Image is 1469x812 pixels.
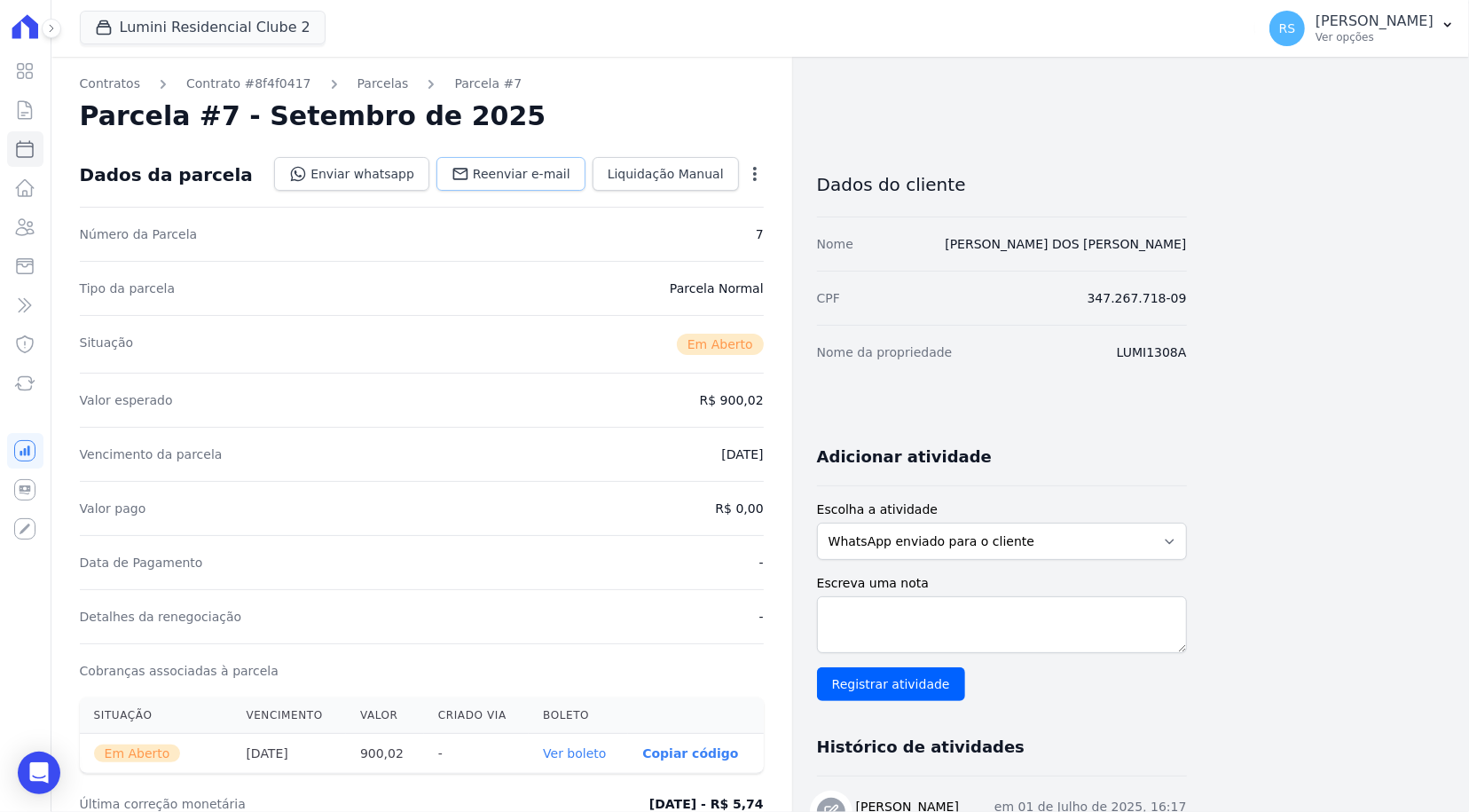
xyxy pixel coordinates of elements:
[346,734,424,774] th: 900,02
[80,662,279,680] dt: Cobranças associadas à parcela
[80,698,232,734] th: Situação
[80,11,326,44] button: Lumini Residencial Clube 2
[817,235,853,253] dt: Nome
[817,343,953,361] dt: Nome da propriedade
[1117,343,1187,361] dd: LUMI1308A
[18,752,60,794] div: Open Intercom Messenger
[543,746,606,761] a: Ver boleto
[1279,22,1296,35] span: RS
[232,698,346,734] th: Vencimento
[94,745,181,762] span: Em Aberto
[1316,30,1434,44] p: Ver opções
[817,737,1025,758] h3: Histórico de atividades
[424,698,529,734] th: Criado via
[817,667,965,701] input: Registrar atividade
[700,391,764,409] dd: R$ 900,02
[80,334,134,355] dt: Situação
[817,289,840,307] dt: CPF
[80,100,546,132] h2: Parcela #7 - Setembro de 2025
[608,165,724,183] span: Liquidação Manual
[80,500,146,517] dt: Valor pago
[80,164,253,185] div: Dados da parcela
[721,445,763,463] dd: [DATE]
[670,280,764,297] dd: Parcela Normal
[642,746,738,761] button: Copiar código
[80,391,173,409] dt: Valor esperado
[186,75,311,93] a: Contrato #8f4f0417
[1255,4,1469,53] button: RS [PERSON_NAME] Ver opções
[817,446,992,468] h3: Adicionar atividade
[473,165,570,183] span: Reenviar e-mail
[454,75,522,93] a: Parcela #7
[817,574,1187,593] label: Escreva uma nota
[436,157,585,191] a: Reenviar e-mail
[357,75,409,93] a: Parcelas
[1088,289,1187,307] dd: 347.267.718-09
[80,75,140,93] a: Contratos
[817,174,1187,195] h3: Dados do cliente
[274,157,429,191] a: Enviar whatsapp
[759,608,764,626] dd: -
[529,698,628,734] th: Boleto
[593,157,739,191] a: Liquidação Manual
[80,225,198,243] dt: Número da Parcela
[817,501,1187,519] label: Escolha a atividade
[715,500,763,517] dd: R$ 0,00
[80,554,203,572] dt: Data de Pagamento
[80,75,764,93] nav: Breadcrumb
[424,734,529,774] th: -
[1316,12,1434,30] p: [PERSON_NAME]
[756,225,764,243] dd: 7
[232,734,346,774] th: [DATE]
[80,280,176,297] dt: Tipo da parcela
[346,698,424,734] th: Valor
[677,334,764,355] span: Em Aberto
[80,445,223,463] dt: Vencimento da parcela
[945,237,1186,251] a: [PERSON_NAME] DOS [PERSON_NAME]
[80,608,242,626] dt: Detalhes da renegociação
[759,554,764,572] dd: -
